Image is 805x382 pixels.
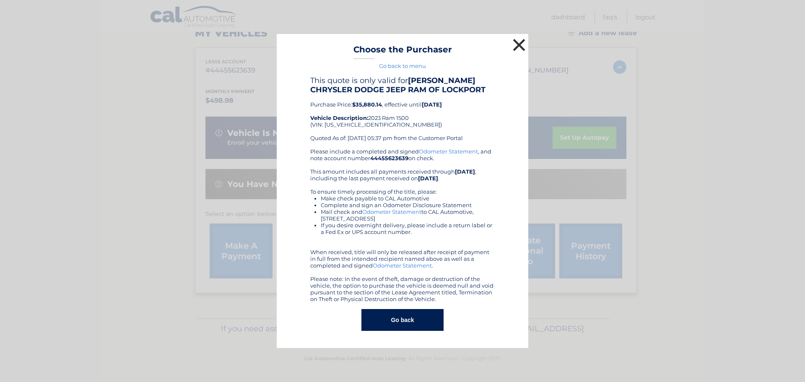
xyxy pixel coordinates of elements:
b: 44455623639 [370,155,408,161]
div: Purchase Price: , effective until 2023 Ram 1500 (VIN: [US_VEHICLE_IDENTIFICATION_NUMBER]) Quoted ... [310,76,495,148]
li: Make check payable to CAL Automotive [321,195,495,202]
a: Odometer Statement [373,262,432,269]
b: [PERSON_NAME] CHRYSLER DODGE JEEP RAM OF LOCKPORT [310,76,486,94]
strong: Vehicle Description: [310,114,368,121]
b: [DATE] [422,101,442,108]
a: Odometer Statement [362,208,421,215]
h4: This quote is only valid for [310,76,495,94]
div: Please include a completed and signed , and note account number on check. This amount includes al... [310,148,495,302]
b: [DATE] [418,175,438,182]
button: Go back [361,309,443,331]
b: [DATE] [455,168,475,175]
a: Go back to menu [379,62,426,69]
b: $35,880.14 [352,101,382,108]
h3: Choose the Purchaser [353,44,452,59]
li: If you desire overnight delivery, please include a return label or a Fed Ex or UPS account number. [321,222,495,235]
a: Odometer Statement [419,148,478,155]
li: Mail check and to CAL Automotive, [STREET_ADDRESS] [321,208,495,222]
li: Complete and sign an Odometer Disclosure Statement [321,202,495,208]
button: × [511,36,527,53]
